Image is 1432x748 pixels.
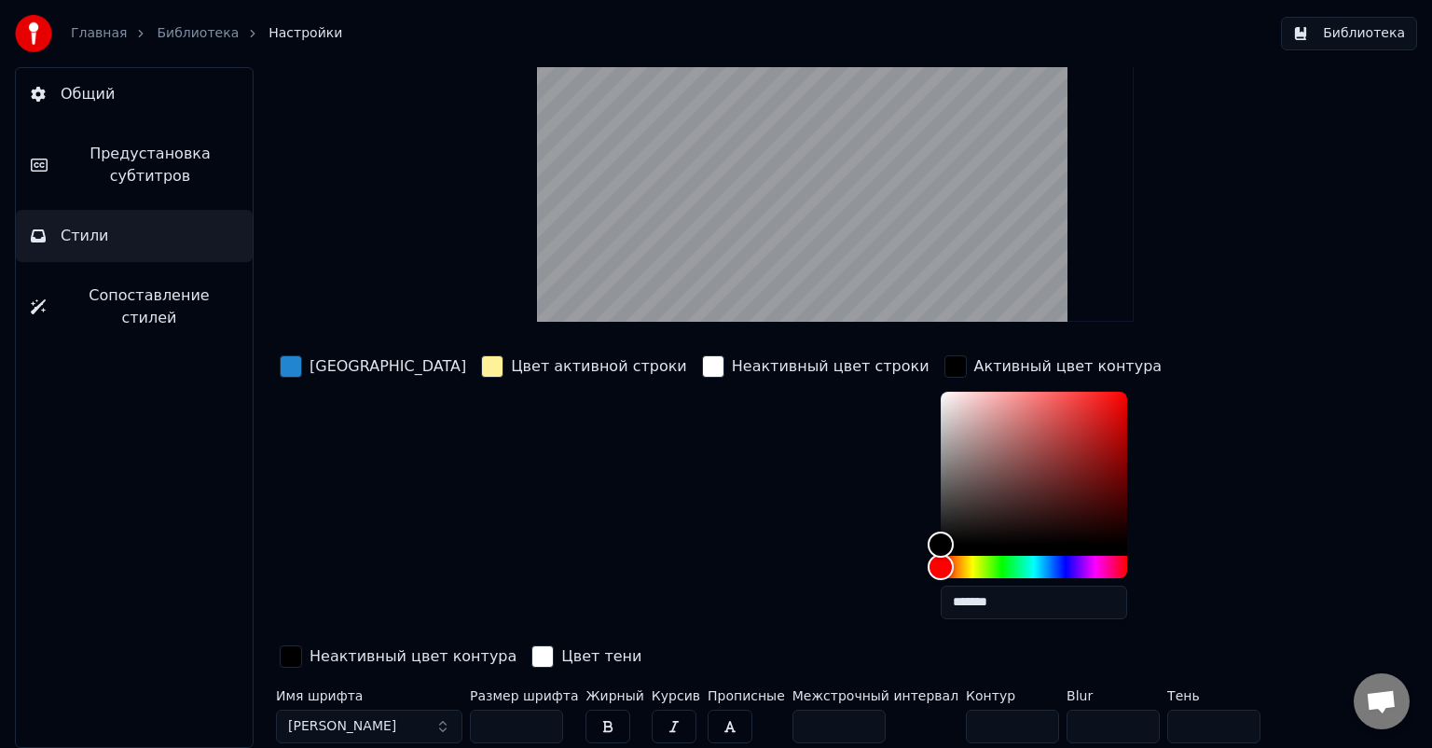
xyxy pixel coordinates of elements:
[16,270,253,344] button: Сопоставление стилей
[288,717,396,736] span: [PERSON_NAME]
[276,352,470,381] button: [GEOGRAPHIC_DATA]
[698,352,933,381] button: Неактивный цвет строки
[974,355,1163,378] div: Активный цвет контура
[71,24,127,43] a: Главная
[16,68,253,120] button: Общий
[268,24,342,43] span: Настройки
[62,143,238,187] span: Предустановка субтитров
[61,225,109,247] span: Стили
[16,210,253,262] button: Стили
[470,689,578,702] label: Размер шрифта
[310,645,516,668] div: Неактивный цвет контура
[652,689,700,702] label: Курсив
[16,128,253,202] button: Предустановка субтитров
[61,284,238,329] span: Сопоставление стилей
[310,355,466,378] div: [GEOGRAPHIC_DATA]
[477,352,691,381] button: Цвет активной строки
[941,392,1127,545] div: Color
[1167,689,1260,702] label: Тень
[276,642,520,672] button: Неактивный цвет контура
[71,24,342,43] nav: breadcrumb
[708,689,785,702] label: Прописные
[561,645,641,668] div: Цвет тени
[1281,17,1417,50] button: Библиотека
[528,642,645,672] button: Цвет тени
[61,83,115,105] span: Общий
[941,556,1127,578] div: Hue
[276,689,462,702] label: Имя шрифта
[15,15,52,52] img: youka
[1067,689,1160,702] label: Blur
[732,355,929,378] div: Неактивный цвет строки
[157,24,239,43] a: Библиотека
[941,352,1166,381] button: Активный цвет контура
[1354,673,1410,729] a: Открытый чат
[585,689,643,702] label: Жирный
[792,689,958,702] label: Межстрочный интервал
[511,355,687,378] div: Цвет активной строки
[966,689,1059,702] label: Контур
